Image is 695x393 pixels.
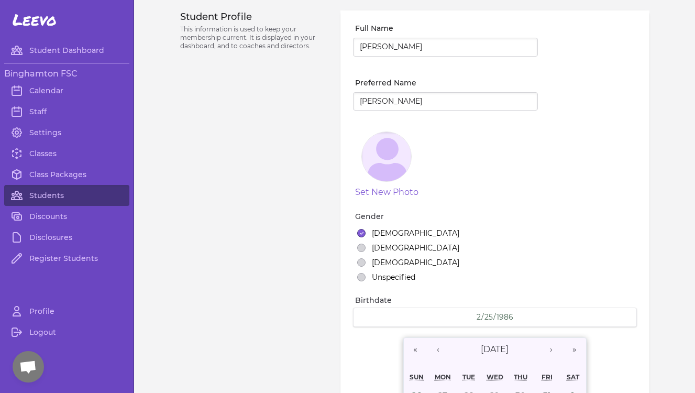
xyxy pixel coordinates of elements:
abbr: Wednesday [487,373,503,381]
span: / [481,312,484,322]
label: [DEMOGRAPHIC_DATA] [372,243,459,253]
label: [DEMOGRAPHIC_DATA] [372,257,459,268]
a: Class Packages [4,164,129,185]
input: MM [476,312,481,322]
label: Unspecified [372,272,415,282]
p: This information is used to keep your membership current. It is displayed in your dashboard, and ... [180,25,328,50]
a: Logout [4,322,129,343]
label: Gender [355,211,636,222]
a: Staff [4,101,129,122]
button: « [404,338,427,361]
abbr: Thursday [514,373,527,381]
a: Classes [4,143,129,164]
button: › [540,338,563,361]
span: [DATE] [481,344,509,354]
abbr: Saturday [567,373,579,381]
label: [DEMOGRAPHIC_DATA] [372,228,459,238]
span: Leevo [13,10,57,29]
input: YYYY [496,312,514,322]
abbr: Tuesday [462,373,475,381]
a: Register Students [4,248,129,269]
label: Full Name [355,23,538,34]
a: Profile [4,301,129,322]
input: Richard Button [353,38,538,57]
abbr: Monday [435,373,451,381]
h3: Student Profile [180,10,328,23]
input: Richard [353,92,538,111]
button: ‹ [427,338,450,361]
a: Student Dashboard [4,40,129,61]
button: Set New Photo [355,186,418,199]
a: Settings [4,122,129,143]
a: Students [4,185,129,206]
button: » [563,338,586,361]
h3: Binghamton FSC [4,68,129,80]
div: Open chat [13,351,44,383]
a: Disclosures [4,227,129,248]
button: [DATE] [450,338,540,361]
label: Preferred Name [355,78,538,88]
input: DD [484,312,493,322]
label: Birthdate [355,295,636,305]
a: Calendar [4,80,129,101]
a: Discounts [4,206,129,227]
abbr: Sunday [410,373,424,381]
abbr: Friday [542,373,553,381]
span: / [493,312,496,322]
